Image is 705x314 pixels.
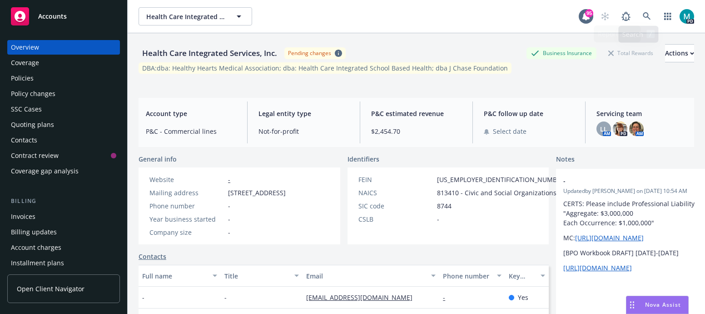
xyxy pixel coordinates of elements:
div: Policies [11,71,34,86]
a: Billing updates [7,225,120,239]
span: $2,454.70 [371,127,462,136]
div: Drag to move [626,296,638,314]
span: LL [600,124,607,134]
button: Actions [665,44,694,62]
div: 95 [585,9,593,17]
span: - [563,176,698,186]
a: Switch app [659,7,677,25]
a: Contacts [7,133,120,147]
span: [US_EMPLOYER_IDENTIFICATION_NUMBER] [437,175,567,184]
span: Select date [493,127,526,136]
button: Key contact [505,265,549,287]
a: Overview [7,40,120,55]
a: Invoices [7,209,120,224]
div: CSLB [358,214,433,224]
span: Not-for-profit [258,127,349,136]
div: SSC Cases [11,102,42,116]
a: Policies [7,71,120,86]
span: Identifiers [348,154,379,164]
button: Email [303,265,439,287]
span: Notes [556,154,575,165]
span: Servicing team [596,109,687,118]
button: Health Care Integrated Services, Inc. [139,7,252,25]
div: Policy changes [11,86,55,101]
span: Account type [146,109,236,118]
div: Overview [11,40,39,55]
a: Contacts [139,252,166,261]
div: Email [306,271,426,281]
div: Installment plans [11,256,64,270]
div: Phone number [149,201,224,211]
a: - [228,175,230,184]
div: Billing updates [11,225,57,239]
span: [STREET_ADDRESS] [228,188,286,198]
div: Phone number [443,271,491,281]
button: Title [221,265,303,287]
div: NAICS [358,188,433,198]
img: photo [629,122,644,136]
button: Full name [139,265,221,287]
div: FEIN [358,175,433,184]
span: - [437,214,439,224]
a: Report a Bug [617,7,635,25]
span: P&C follow up date [484,109,574,118]
span: - [228,214,230,224]
a: SSC Cases [7,102,120,116]
div: Account charges [11,240,61,255]
img: photo [613,122,627,136]
div: Year business started [149,214,224,224]
span: P&C estimated revenue [371,109,462,118]
a: Search [638,7,656,25]
span: General info [139,154,177,164]
a: [URL][DOMAIN_NAME] [575,233,644,242]
div: Billing [7,197,120,206]
div: Website [149,175,224,184]
div: SIC code [358,201,433,211]
a: Contract review [7,148,120,163]
div: Title [224,271,289,281]
span: 8744 [437,201,452,211]
div: Business Insurance [526,47,596,59]
a: Policy changes [7,86,120,101]
div: Coverage gap analysis [11,164,79,178]
div: Coverage [11,56,39,70]
a: Accounts [7,4,120,29]
span: P&C - Commercial lines [146,127,236,136]
span: Legal entity type [258,109,349,118]
span: Accounts [38,13,67,20]
a: Coverage [7,56,120,70]
span: - [228,228,230,237]
a: Account charges [7,240,120,255]
div: Actions [665,45,694,62]
span: Health Care Integrated Services, Inc. [146,12,225,21]
div: Key contact [509,271,535,281]
div: DBA: dba: Healthy Hearts Medical Association; dba: Health Care Integrated School Based Health; db... [142,63,508,73]
div: Company size [149,228,224,237]
a: Quoting plans [7,117,120,132]
a: Installment plans [7,256,120,270]
span: Pending changes [284,47,346,59]
button: Phone number [439,265,505,287]
div: Invoices [11,209,35,224]
img: photo [680,9,694,24]
span: - [142,293,144,302]
div: Total Rewards [604,47,658,59]
span: - [224,293,227,302]
div: Pending changes [288,49,331,57]
a: Start snowing [596,7,614,25]
a: - [443,293,452,302]
a: Coverage gap analysis [7,164,120,178]
a: [URL][DOMAIN_NAME] [563,263,632,272]
div: Contract review [11,148,59,163]
span: 813410 - Civic and Social Organizations [437,188,556,198]
div: Health Care Integrated Services, Inc. [139,47,281,59]
div: Quoting plans [11,117,54,132]
a: [EMAIL_ADDRESS][DOMAIN_NAME] [306,293,420,302]
div: Full name [142,271,207,281]
span: - [228,201,230,211]
span: Yes [518,293,528,302]
div: Contacts [11,133,37,147]
span: Open Client Navigator [17,284,84,294]
div: Mailing address [149,188,224,198]
span: Nova Assist [645,301,681,309]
